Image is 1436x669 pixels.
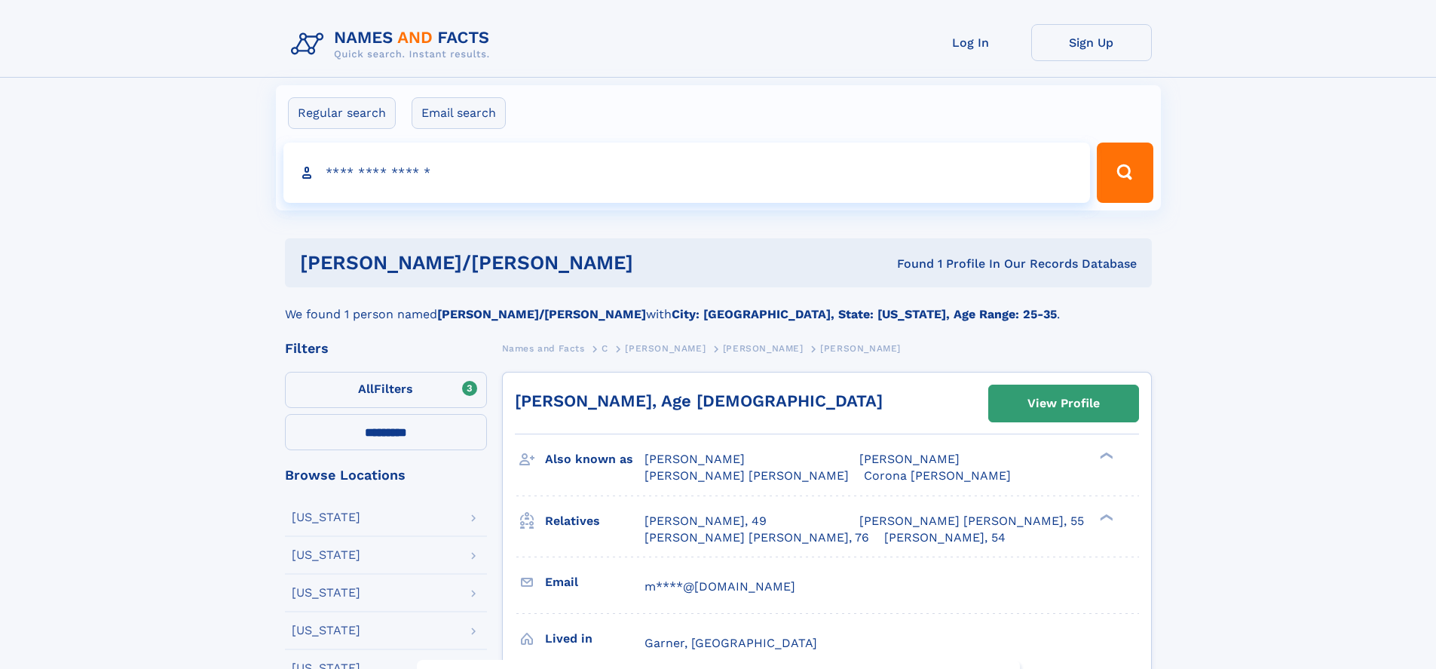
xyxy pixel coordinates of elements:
[292,625,360,637] div: [US_STATE]
[292,549,360,561] div: [US_STATE]
[989,385,1138,422] a: View Profile
[859,452,960,466] span: [PERSON_NAME]
[723,343,804,354] span: [PERSON_NAME]
[645,636,817,650] span: Garner, [GEOGRAPHIC_DATA]
[545,508,645,534] h3: Relatives
[859,513,1084,529] a: [PERSON_NAME] [PERSON_NAME], 55
[412,97,506,129] label: Email search
[285,24,502,65] img: Logo Names and Facts
[358,382,374,396] span: All
[723,339,804,358] a: [PERSON_NAME]
[300,253,765,272] h1: [PERSON_NAME]/[PERSON_NAME]
[1031,24,1152,61] a: Sign Up
[515,391,883,410] a: [PERSON_NAME], Age [DEMOGRAPHIC_DATA]
[645,529,869,546] a: [PERSON_NAME] [PERSON_NAME], 76
[1027,386,1100,421] div: View Profile
[602,339,608,358] a: C
[437,307,646,321] b: [PERSON_NAME]/[PERSON_NAME]
[602,343,608,354] span: C
[1096,512,1114,522] div: ❯
[820,343,901,354] span: [PERSON_NAME]
[285,287,1152,324] div: We found 1 person named with .
[288,97,396,129] label: Regular search
[283,143,1091,203] input: search input
[672,307,1057,321] b: City: [GEOGRAPHIC_DATA], State: [US_STATE], Age Range: 25-35
[502,339,585,358] a: Names and Facts
[1097,143,1153,203] button: Search Button
[285,372,487,408] label: Filters
[911,24,1031,61] a: Log In
[292,587,360,599] div: [US_STATE]
[864,468,1011,483] span: Corona [PERSON_NAME]
[285,342,487,355] div: Filters
[645,513,767,529] a: [PERSON_NAME], 49
[285,468,487,482] div: Browse Locations
[545,447,645,472] h3: Also known as
[625,339,706,358] a: [PERSON_NAME]
[645,452,745,466] span: [PERSON_NAME]
[884,529,1006,546] a: [PERSON_NAME], 54
[545,569,645,595] h3: Email
[545,626,645,652] h3: Lived in
[1096,451,1114,461] div: ❯
[292,511,360,523] div: [US_STATE]
[625,343,706,354] span: [PERSON_NAME]
[645,468,849,483] span: [PERSON_NAME] [PERSON_NAME]
[765,256,1137,272] div: Found 1 Profile In Our Records Database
